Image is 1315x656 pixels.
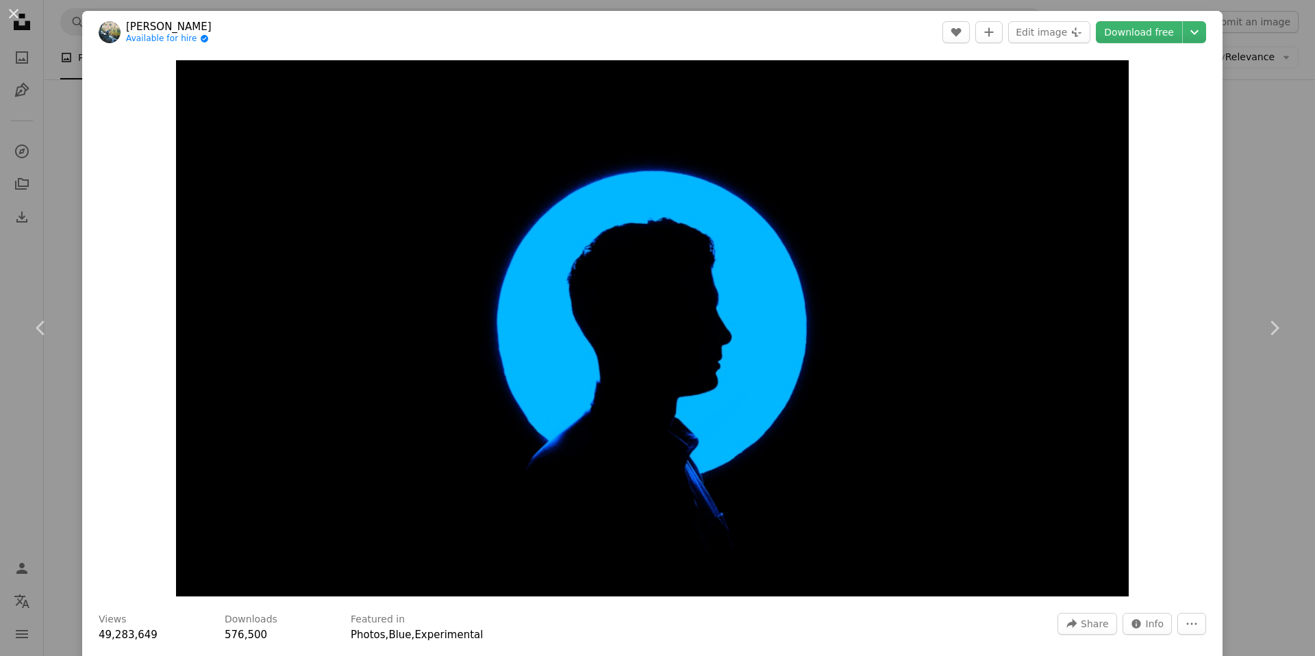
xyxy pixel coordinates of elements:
[351,613,405,627] h3: Featured in
[975,21,1003,43] button: Add to Collection
[351,629,386,641] a: Photos
[176,60,1129,596] img: silhouette of man illustration
[388,629,411,641] a: Blue
[99,629,158,641] span: 49,283,649
[1057,613,1116,635] button: Share this image
[942,21,970,43] button: Like
[386,629,389,641] span: ,
[1183,21,1206,43] button: Choose download size
[176,60,1129,596] button: Zoom in on this image
[1233,262,1315,394] a: Next
[1096,21,1182,43] a: Download free
[225,629,267,641] span: 576,500
[99,21,121,43] img: Go to Ben Sweet's profile
[99,613,127,627] h3: Views
[126,20,212,34] a: [PERSON_NAME]
[412,629,415,641] span: ,
[1123,613,1173,635] button: Stats about this image
[1146,614,1164,634] span: Info
[1177,613,1206,635] button: More Actions
[225,613,277,627] h3: Downloads
[414,629,483,641] a: Experimental
[1081,614,1108,634] span: Share
[1008,21,1090,43] button: Edit image
[126,34,212,45] a: Available for hire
